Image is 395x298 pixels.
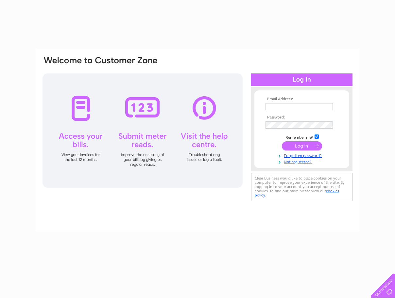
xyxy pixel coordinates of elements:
[266,152,340,158] a: Forgotten password?
[264,97,340,102] th: Email Address:
[255,189,339,197] a: cookies policy
[264,133,340,140] td: Remember me?
[264,115,340,120] th: Password:
[251,173,352,201] div: Clear Business would like to place cookies on your computer to improve your experience of the sit...
[266,158,340,165] a: Not registered?
[282,141,322,150] input: Submit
